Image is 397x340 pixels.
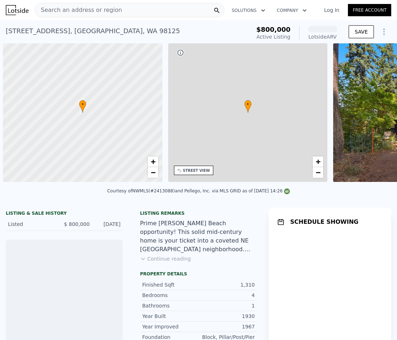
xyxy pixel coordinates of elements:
[313,167,323,178] a: Zoom out
[142,302,198,309] div: Bathrooms
[140,219,257,254] div: Prime [PERSON_NAME] Beach opportunity! This solid mid-century home is your ticket into a coveted ...
[290,218,358,226] h1: SCHEDULE SHOWING
[142,323,198,330] div: Year Improved
[284,188,290,194] img: NWMLS Logo
[150,157,155,166] span: +
[183,168,210,173] div: STREET VIEW
[142,281,198,288] div: Finished Sqft
[244,101,252,108] span: •
[316,157,320,166] span: +
[348,4,391,16] a: Free Account
[107,188,290,193] div: Courtesy of NWMLS (#2413088) and Pellego, Inc. via MLS GRID as of [DATE] 14:26
[198,292,255,299] div: 4
[198,323,255,330] div: 1967
[315,6,348,14] a: Log In
[95,221,121,228] div: [DATE]
[226,4,271,17] button: Solutions
[198,302,255,309] div: 1
[150,168,155,177] span: −
[6,26,180,36] div: [STREET_ADDRESS] , [GEOGRAPHIC_DATA] , WA 98125
[244,100,252,113] div: •
[148,167,158,178] a: Zoom out
[142,313,198,320] div: Year Built
[35,6,122,14] span: Search an address or region
[316,168,320,177] span: −
[198,281,255,288] div: 1,310
[349,25,374,38] button: SAVE
[140,210,257,216] div: Listing remarks
[271,4,313,17] button: Company
[148,156,158,167] a: Zoom in
[142,292,198,299] div: Bedrooms
[79,100,86,113] div: •
[8,221,58,228] div: Listed
[140,255,191,262] button: Continue reading
[140,271,257,277] div: Property details
[64,221,90,227] span: $ 800,000
[6,5,29,15] img: Lotside
[377,25,391,39] button: Show Options
[257,34,291,40] span: Active Listing
[79,101,86,108] span: •
[198,313,255,320] div: 1930
[308,33,337,40] div: Lotside ARV
[6,210,123,218] div: LISTING & SALE HISTORY
[313,156,323,167] a: Zoom in
[256,26,291,33] span: $800,000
